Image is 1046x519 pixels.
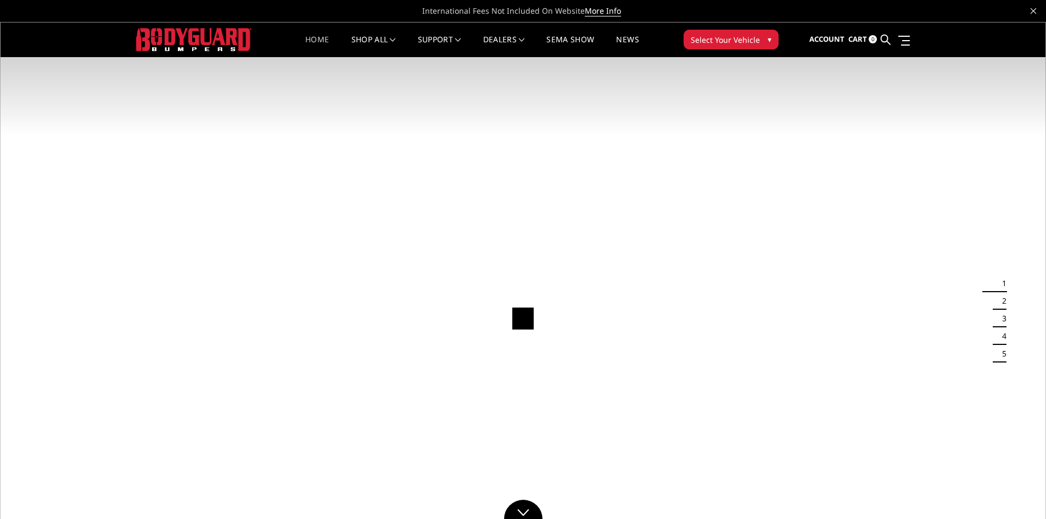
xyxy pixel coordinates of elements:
a: Dealers [483,36,525,57]
span: Account [809,34,844,44]
span: 0 [869,35,877,43]
a: News [616,36,639,57]
button: 2 of 5 [995,292,1006,310]
span: Cart [848,34,867,44]
a: SEMA Show [546,36,594,57]
a: Support [418,36,461,57]
a: Account [809,25,844,54]
img: BODYGUARD BUMPERS [136,28,251,51]
button: 4 of 5 [995,327,1006,345]
button: 5 of 5 [995,345,1006,362]
span: Select Your Vehicle [691,34,760,46]
button: 3 of 5 [995,310,1006,327]
a: shop all [351,36,396,57]
button: Select Your Vehicle [684,30,779,49]
a: More Info [585,5,621,16]
span: ▾ [768,34,771,45]
a: Home [305,36,329,57]
a: Cart 0 [848,25,877,54]
a: Click to Down [504,500,542,519]
button: 1 of 5 [995,275,1006,292]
